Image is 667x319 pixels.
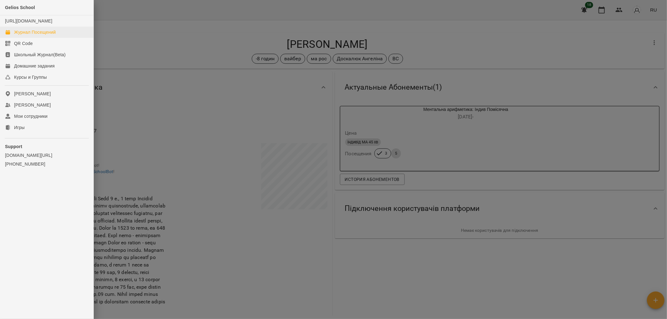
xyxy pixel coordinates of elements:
[14,102,51,108] div: [PERSON_NAME]
[14,52,66,58] div: Школьный Журнал(Beta)
[14,113,48,119] div: Мои сотрудники
[5,152,88,158] a: [DOMAIN_NAME][URL]
[5,143,88,150] p: Support
[14,29,56,35] div: Журнал Посещений
[5,161,88,167] a: [PHONE_NUMBER]
[14,40,33,47] div: QR Code
[14,124,25,131] div: Игры
[5,5,35,10] span: Gelios School
[5,18,52,23] a: [URL][DOMAIN_NAME]
[14,91,51,97] div: [PERSON_NAME]
[14,63,55,69] div: Домашние задания
[14,74,47,80] div: Курсы и Группы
